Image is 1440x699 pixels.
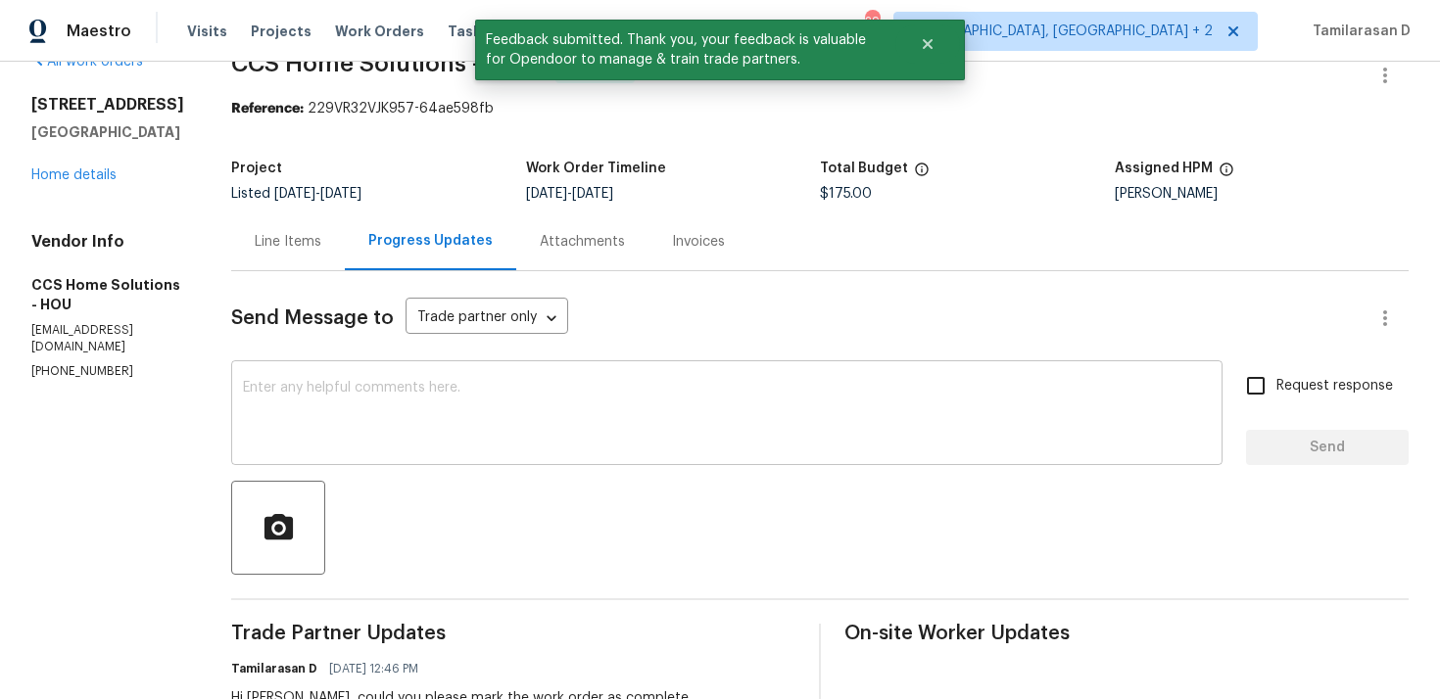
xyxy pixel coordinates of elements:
span: [DATE] [526,187,567,201]
span: Request response [1276,376,1393,396]
div: Trade partner only [406,303,568,335]
h2: [STREET_ADDRESS] [31,95,184,115]
span: Feedback submitted. Thank you, your feedback is valuable for Opendoor to manage & train trade par... [475,20,895,80]
span: CCS Home Solutions - HOU [231,52,540,75]
span: Maestro [67,22,131,41]
div: 29 [865,12,879,31]
a: All work orders [31,55,143,69]
span: Tamilarasan D [1305,22,1411,41]
div: Attachments [540,232,625,252]
h5: Project [231,162,282,175]
span: Tasks [448,24,489,38]
div: 229VR32VJK957-64ae598fb [231,99,1409,118]
div: Invoices [672,232,725,252]
h6: Tamilarasan D [231,659,317,678]
span: The hpm assigned to this work order. [1219,162,1234,187]
span: - [274,187,361,201]
p: [EMAIL_ADDRESS][DOMAIN_NAME] [31,322,184,355]
span: [DATE] [320,187,361,201]
h5: CCS Home Solutions - HOU [31,275,184,314]
span: [DATE] [572,187,613,201]
a: Home details [31,168,117,182]
h5: Total Budget [820,162,908,175]
span: Work Orders [335,22,424,41]
span: Listed [231,187,361,201]
div: Line Items [255,232,321,252]
h5: Assigned HPM [1115,162,1213,175]
span: - [526,187,613,201]
div: [PERSON_NAME] [1115,187,1410,201]
span: Visits [187,22,227,41]
span: Send Message to [231,308,394,328]
p: [PHONE_NUMBER] [31,363,184,380]
span: On-site Worker Updates [844,624,1409,643]
div: Progress Updates [368,231,493,251]
b: Reference: [231,102,304,116]
h5: [GEOGRAPHIC_DATA] [31,122,184,142]
h5: Work Order Timeline [526,162,666,175]
span: [GEOGRAPHIC_DATA], [GEOGRAPHIC_DATA] + 2 [910,22,1213,41]
span: [DATE] [274,187,315,201]
span: [DATE] 12:46 PM [329,659,418,678]
button: Close [895,24,960,64]
span: $175.00 [820,187,872,201]
h4: Vendor Info [31,232,184,252]
span: Trade Partner Updates [231,624,795,643]
span: The total cost of line items that have been proposed by Opendoor. This sum includes line items th... [914,162,930,187]
span: Projects [251,22,312,41]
